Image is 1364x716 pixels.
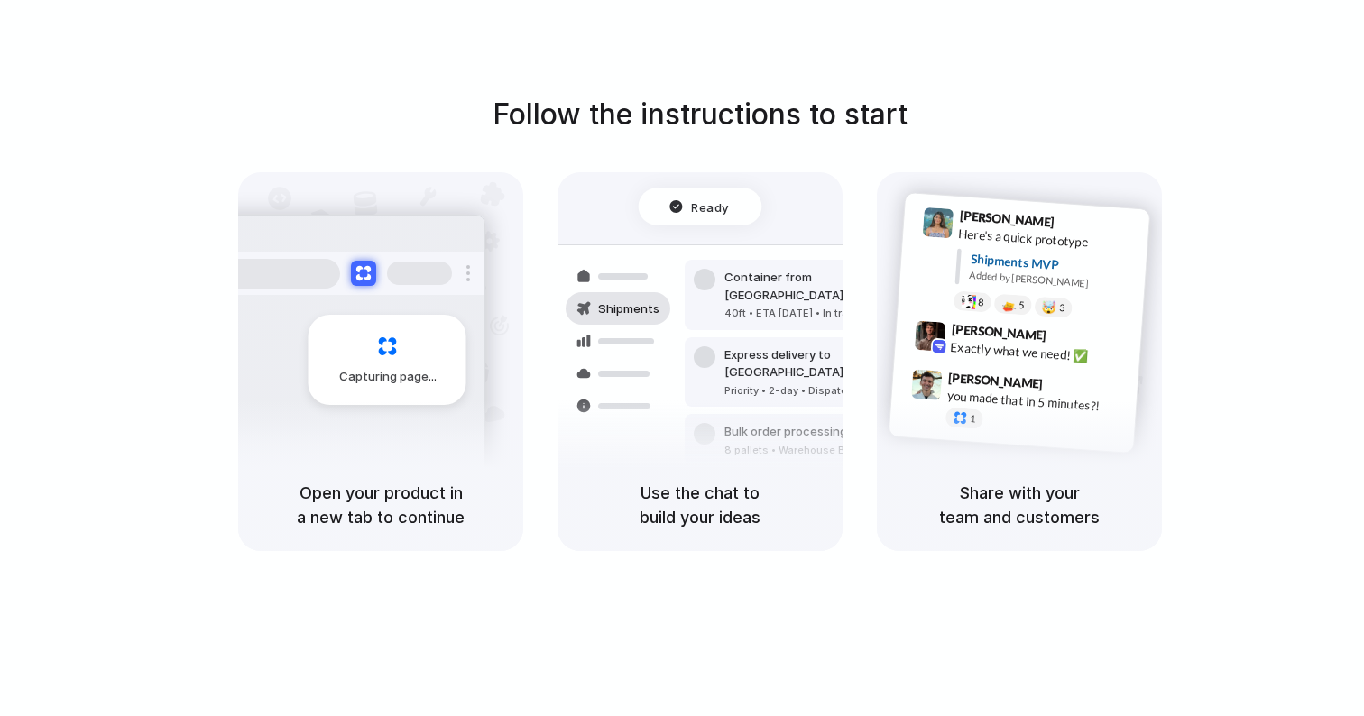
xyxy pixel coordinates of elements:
div: 🤯 [1042,300,1057,314]
h5: Share with your team and customers [899,481,1140,529]
span: Ready [692,197,730,216]
div: you made that in 5 minutes?! [946,387,1127,418]
h5: Open your product in a new tab to continue [260,481,502,529]
span: [PERSON_NAME] [959,206,1055,232]
div: 8 pallets • Warehouse B • Packed [724,443,892,458]
span: 3 [1059,303,1065,313]
span: 9:42 AM [1052,328,1089,350]
div: Exactly what we need! ✅ [950,338,1130,369]
span: Shipments [598,300,659,318]
h5: Use the chat to build your ideas [579,481,821,529]
div: Express delivery to [GEOGRAPHIC_DATA] [724,346,919,381]
span: [PERSON_NAME] [948,368,1044,394]
span: 9:47 AM [1048,376,1085,398]
div: Container from [GEOGRAPHIC_DATA] [724,269,919,304]
div: 40ft • ETA [DATE] • In transit [724,306,919,321]
span: [PERSON_NAME] [951,319,1046,345]
div: Bulk order processing [724,423,892,441]
span: 1 [970,414,976,424]
h1: Follow the instructions to start [493,93,908,136]
span: 8 [978,298,984,308]
span: Capturing page [339,368,439,386]
div: Added by [PERSON_NAME] [969,268,1135,294]
div: Shipments MVP [970,250,1137,280]
div: Here's a quick prototype [958,225,1138,255]
div: Priority • 2-day • Dispatched [724,383,919,399]
span: 5 [1018,300,1025,310]
span: 9:41 AM [1060,215,1097,236]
